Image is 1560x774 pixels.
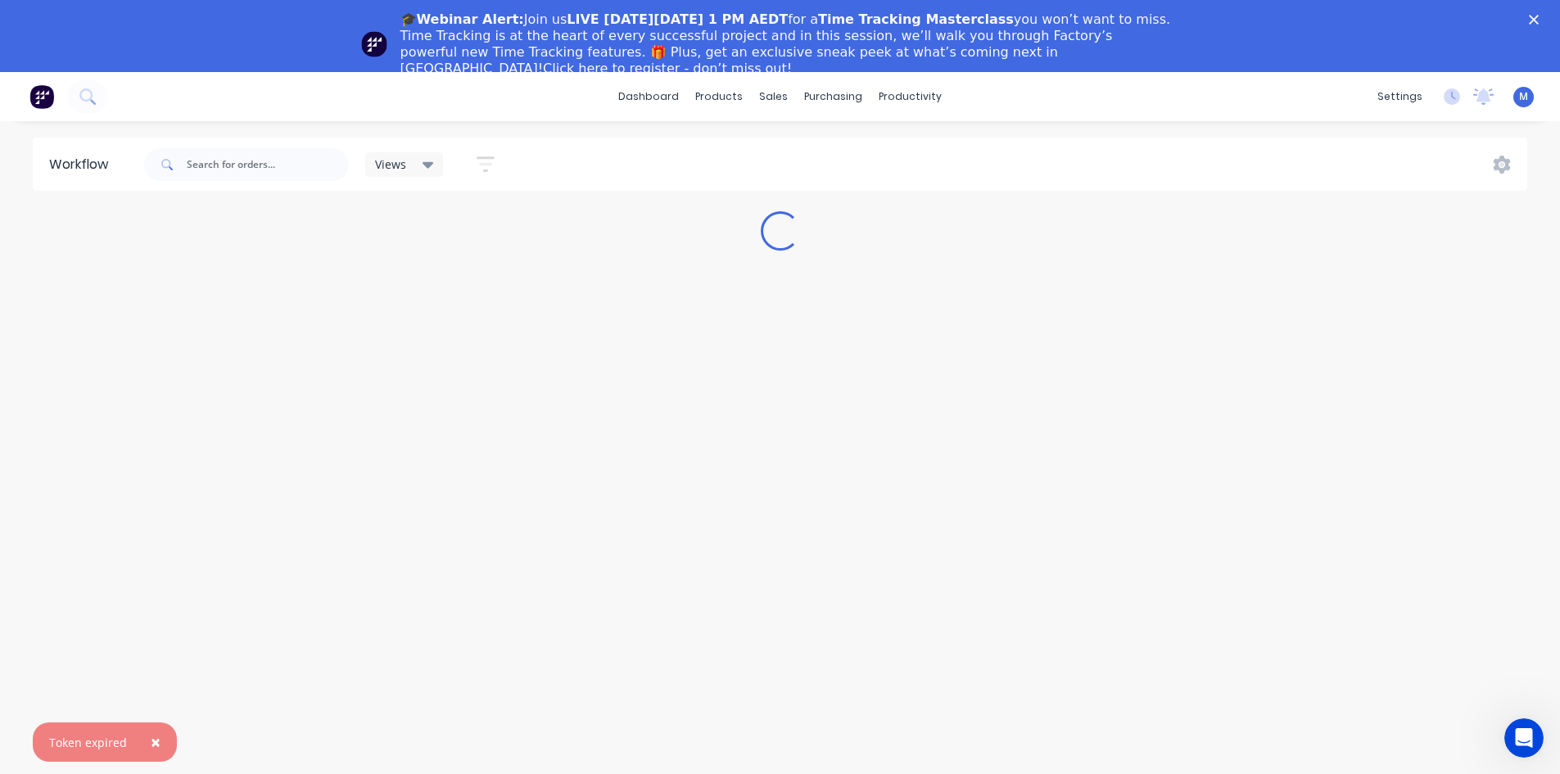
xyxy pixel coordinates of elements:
[870,84,950,109] div: productivity
[687,84,751,109] div: products
[29,84,54,109] img: Factory
[400,11,1173,77] div: Join us for a you won’t want to miss. Time Tracking is at the heart of every successful project a...
[1519,89,1528,104] span: M
[543,61,792,76] a: Click here to register - don’t miss out!
[818,11,1014,27] b: Time Tracking Masterclass
[361,31,387,57] img: Profile image for Team
[567,11,788,27] b: LIVE [DATE][DATE] 1 PM AEDT
[49,155,116,174] div: Workflow
[610,84,687,109] a: dashboard
[400,11,524,27] b: 🎓Webinar Alert:
[1369,84,1431,109] div: settings
[751,84,796,109] div: sales
[1504,718,1544,758] iframe: Intercom live chat
[49,734,127,751] div: Token expired
[796,84,870,109] div: purchasing
[375,156,406,173] span: Views
[1529,15,1545,25] div: Close
[187,148,349,181] input: Search for orders...
[134,722,177,762] button: Close
[151,731,161,754] span: ×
